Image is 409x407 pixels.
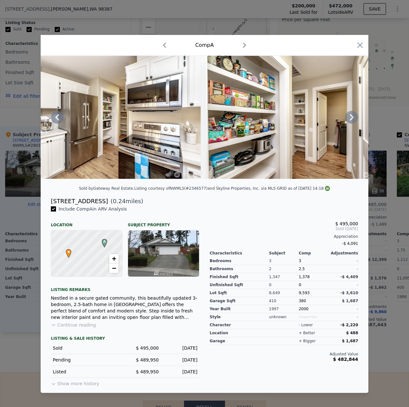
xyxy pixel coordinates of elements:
[112,264,116,272] span: −
[299,299,306,303] span: 380
[51,378,99,387] button: Show more history
[333,357,358,362] span: $ 482,844
[51,295,199,320] div: Nestled in a secure gated community, this beautifully updated 3-bedroom, 2.5-bath home in [GEOGRA...
[56,206,129,212] span: Include Comp A in ARV Analysis
[328,265,358,273] div: -
[100,239,104,243] div: A
[335,221,358,226] span: $ 495,000
[299,313,328,321] div: Unspecified
[108,197,143,206] span: ( miles)
[12,56,200,179] img: Property Img
[341,323,358,327] span: -$ 2,220
[299,283,301,287] span: 0
[346,331,358,335] span: $ 488
[210,257,269,265] div: Bedrooms
[269,297,299,305] div: 410
[269,305,299,313] div: 1997
[53,369,120,375] div: Listed
[299,265,328,273] div: 2.5
[210,337,269,345] div: garage
[328,305,358,313] div: -
[328,313,358,321] div: -
[299,259,301,263] span: 3
[210,234,358,239] div: Appreciation
[269,265,299,273] div: 2
[136,345,159,351] span: $ 495,000
[136,369,159,374] span: $ 489,950
[210,289,269,297] div: Lot Sqft
[64,249,68,253] div: •
[269,257,299,265] div: 3
[269,289,299,297] div: 8,649
[341,275,358,279] span: -$ 4,409
[210,352,358,357] div: Adjusted Value
[299,338,316,344] div: + bigger
[342,241,358,246] span: -$ 4,091
[64,247,73,257] span: •
[325,186,330,191] img: NWMLS Logo
[164,357,197,363] div: [DATE]
[269,273,299,281] div: 1,347
[299,291,309,295] span: 9,593
[51,282,199,292] div: Listing remarks
[328,257,358,265] div: -
[210,251,269,256] div: Characteristics
[136,357,159,362] span: $ 489,950
[210,226,358,231] span: Sold [DATE]
[51,217,123,228] div: Location
[164,369,197,375] div: [DATE]
[210,281,269,289] div: Unfinished Sqft
[210,313,269,321] div: Style
[210,329,269,337] div: location
[328,281,358,289] div: -
[210,297,269,305] div: Garage Sqft
[342,339,358,343] span: $ 1,687
[109,254,119,263] a: Zoom in
[299,330,315,336] div: + better
[195,41,214,49] div: Comp A
[299,322,313,328] div: - lower
[206,56,390,179] img: Property Img
[299,275,309,279] span: 1,378
[299,305,328,313] div: 2000
[112,254,116,262] span: +
[53,345,120,351] div: Sold
[109,263,119,273] a: Zoom out
[269,313,299,321] div: unknown
[210,273,269,281] div: Finished Sqft
[299,251,328,256] div: Comp
[51,322,96,328] button: Continue reading
[341,291,358,295] span: -$ 3,610
[328,251,358,256] div: Adjustments
[342,299,358,303] span: $ 1,687
[269,281,299,289] div: 0
[210,321,269,329] div: character
[53,357,120,363] div: Pending
[164,345,197,351] div: [DATE]
[269,251,299,256] div: Subject
[210,305,269,313] div: Year Built
[113,198,126,204] span: 0.24
[51,336,199,342] div: LISTING & SALE HISTORY
[100,239,109,245] span: A
[134,186,330,191] div: Listing courtesy of NWMLS (#2346577) and Skyline Properties, Inc. via MLS GRID as of [DATE] 14:18
[79,186,134,191] div: Sold by Gateway Real Estate .
[210,265,269,273] div: Bathrooms
[51,197,108,206] div: [STREET_ADDRESS]
[128,217,199,228] div: Subject Property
